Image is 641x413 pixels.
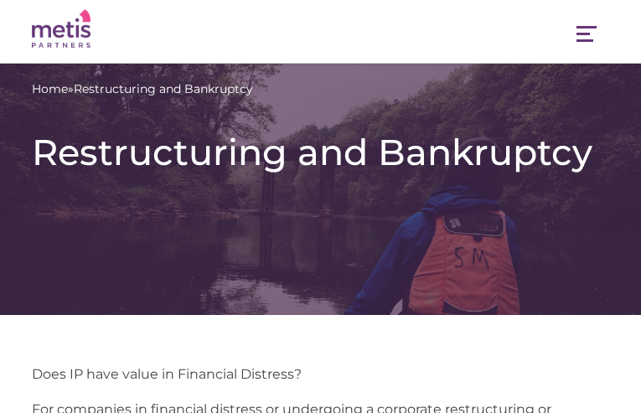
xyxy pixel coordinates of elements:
img: Metis Partners [32,9,90,49]
a: Home [32,80,68,98]
h1: Restructuring and Bankruptcy [32,132,609,173]
span: Restructuring and Bankruptcy [74,80,253,98]
p: Does IP have value in Financial Distress? [32,365,609,383]
span: » [32,80,253,98]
